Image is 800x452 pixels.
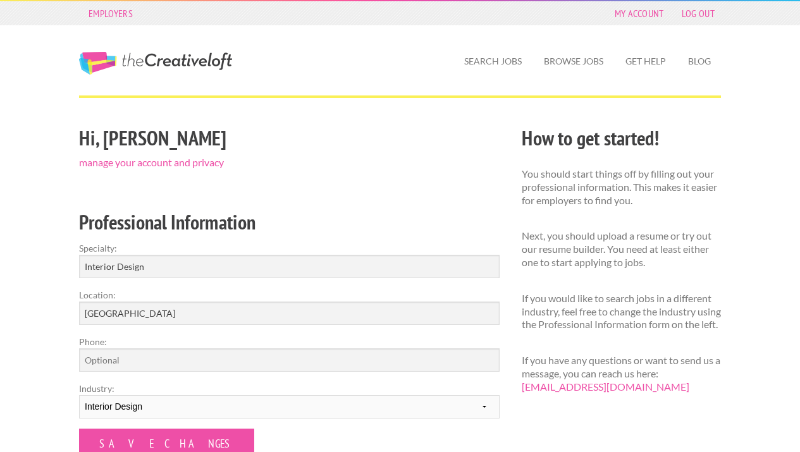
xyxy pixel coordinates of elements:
input: e.g. New York, NY [79,302,500,325]
a: Log Out [675,4,721,22]
a: [EMAIL_ADDRESS][DOMAIN_NAME] [522,381,689,393]
label: Industry: [79,382,500,395]
p: If you have any questions or want to send us a message, you can reach us here: [522,354,721,393]
label: Location: [79,288,500,302]
a: Get Help [615,47,676,76]
a: Employers [82,4,139,22]
a: manage your account and privacy [79,156,224,168]
a: The Creative Loft [79,52,232,75]
label: Specialty: [79,241,500,255]
p: Next, you should upload a resume or try out our resume builder. You need at least either one to s... [522,229,721,269]
a: Blog [678,47,721,76]
h2: Professional Information [79,208,500,236]
label: Phone: [79,335,500,348]
h2: Hi, [PERSON_NAME] [79,124,500,152]
h2: How to get started! [522,124,721,152]
a: My Account [608,4,670,22]
p: You should start things off by filling out your professional information. This makes it easier fo... [522,168,721,207]
p: If you would like to search jobs in a different industry, feel free to change the industry using ... [522,292,721,331]
a: Browse Jobs [534,47,613,76]
a: Search Jobs [454,47,532,76]
input: Optional [79,348,500,372]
